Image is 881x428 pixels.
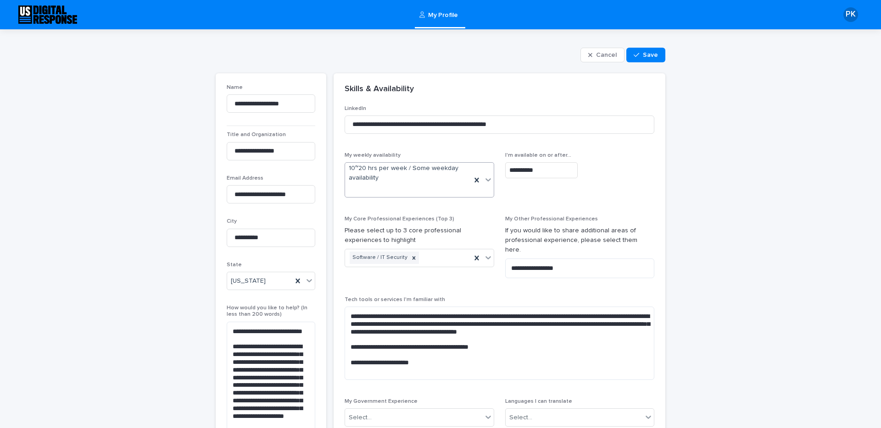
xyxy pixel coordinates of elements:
[626,48,665,62] button: Save
[345,297,445,302] span: Tech tools or services I'm familiar with
[349,413,372,423] div: Select...
[345,399,418,404] span: My Government Experience
[345,106,366,111] span: LinkedIn
[227,85,243,90] span: Name
[509,413,532,423] div: Select...
[505,153,571,158] span: I'm available on or after...
[345,216,454,222] span: My Core Professional Experiences (Top 3)
[350,252,409,264] div: Software / IT Security
[18,5,77,24] img: N0FYVoH1RkKBnLN4Nruq
[227,176,263,181] span: Email Address
[227,305,307,317] span: How would you like to help? (In less than 200 words)
[227,262,242,268] span: State
[843,7,858,22] div: PK
[227,219,237,224] span: City
[349,164,468,183] span: 10~20 hrs per week / Some weekday availability
[345,84,414,94] h2: Skills & Availability
[345,153,401,158] span: My weekly availability
[505,399,572,404] span: Languages I can translate
[231,276,266,286] span: [US_STATE]
[580,48,625,62] button: Cancel
[505,226,655,254] p: If you would like to share additional areas of professional experience, please select them here.
[227,132,286,137] span: Title and Organization
[643,52,658,58] span: Save
[505,216,598,222] span: My Other Professional Experiences
[596,52,617,58] span: Cancel
[345,226,494,245] p: Please select up to 3 core professional experiences to highlight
